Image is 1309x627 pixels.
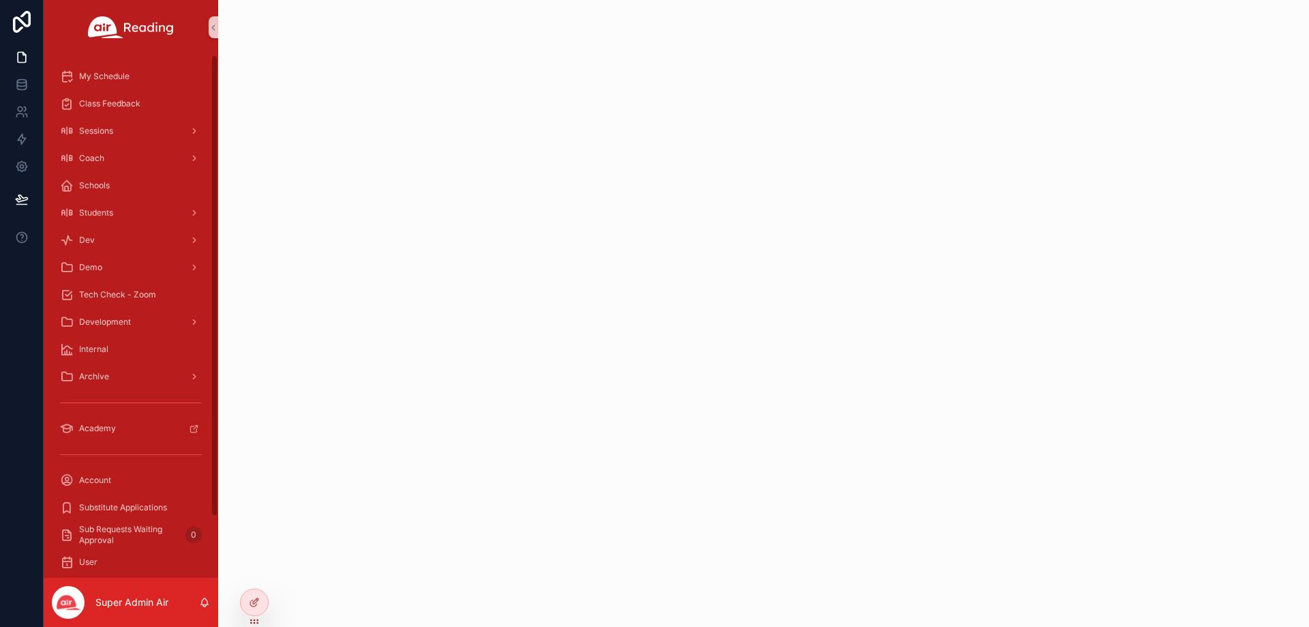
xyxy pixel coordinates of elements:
[52,468,210,493] a: Account
[44,55,218,578] div: scrollable content
[79,423,116,434] span: Academy
[79,235,95,246] span: Dev
[79,524,180,546] span: Sub Requests Waiting Approval
[52,91,210,116] a: Class Feedback
[79,475,111,486] span: Account
[79,126,113,136] span: Sessions
[79,289,156,300] span: Tech Check - Zoom
[52,364,210,389] a: Archive
[79,317,131,327] span: Development
[79,557,97,568] span: User
[79,71,130,82] span: My Schedule
[52,310,210,334] a: Development
[52,228,210,252] a: Dev
[52,495,210,520] a: Substitute Applications
[79,371,109,382] span: Archive
[79,262,102,273] span: Demo
[52,416,210,441] a: Academy
[79,153,104,164] span: Coach
[52,255,210,280] a: Demo
[95,596,168,609] p: Super Admin Air
[52,119,210,143] a: Sessions
[52,550,210,574] a: User
[79,98,140,109] span: Class Feedback
[79,180,110,191] span: Schools
[52,201,210,225] a: Students
[79,502,167,513] span: Substitute Applications
[79,344,108,355] span: Internal
[52,337,210,362] a: Internal
[52,146,210,171] a: Coach
[185,527,202,543] div: 0
[79,207,113,218] span: Students
[52,282,210,307] a: Tech Check - Zoom
[52,523,210,547] a: Sub Requests Waiting Approval0
[52,173,210,198] a: Schools
[52,64,210,89] a: My Schedule
[88,16,174,38] img: App logo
